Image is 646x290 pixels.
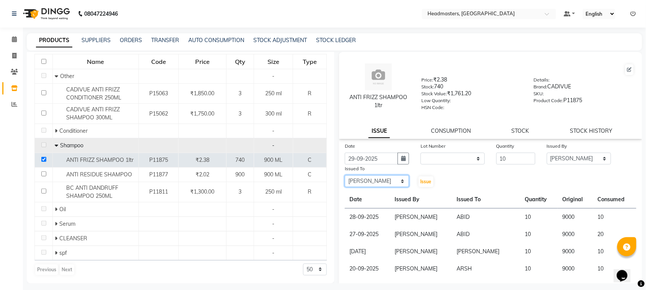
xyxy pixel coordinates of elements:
iframe: chat widget [614,259,638,282]
th: Issued To [452,191,520,209]
span: Expand Row [55,220,59,227]
a: STOCK LEDGER [316,37,356,44]
span: Oil [59,206,66,213]
span: - [272,142,275,149]
span: Conditioner [59,127,88,134]
span: P11875 [149,156,168,163]
label: HSN Code: [422,104,445,111]
b: 08047224946 [84,3,118,24]
th: Date [345,191,390,209]
a: STOCK ADJUSTMENT [253,37,307,44]
span: P15062 [149,110,168,117]
label: Price: [422,77,434,83]
label: Details: [534,77,550,83]
td: ARSH [452,260,520,277]
th: Issued By [390,191,452,209]
button: Issue [419,176,434,187]
td: 27-09-2025 [345,226,390,243]
th: Consumed [593,191,636,209]
span: Issue [421,179,432,184]
span: Expand Row [55,127,59,134]
th: Original [558,191,593,209]
span: BC ANTI DANDRUFF SHAMPOO 250ML [66,184,118,199]
td: 20-09-2025 [345,260,390,277]
td: 10 [520,260,558,277]
span: R [308,90,312,97]
td: [PERSON_NAME] [390,226,452,243]
label: Stock Value: [422,90,447,97]
td: 9000 [558,226,593,243]
td: 9000 [558,260,593,277]
span: 300 ml [265,110,282,117]
div: Code [139,55,178,68]
div: Qty [227,55,253,68]
span: 740 [236,156,245,163]
div: P11875 [534,96,635,107]
div: ₹2.38 [422,76,522,86]
td: 10 [520,243,558,260]
td: 10 [593,243,636,260]
img: avatar [365,64,392,90]
img: logo [20,3,72,24]
span: - [272,127,275,134]
a: PRODUCTS [36,34,72,47]
label: Brand: [534,83,548,90]
span: 900 ML [264,171,283,178]
td: [DATE] [345,243,390,260]
a: ISSUE [369,124,390,138]
span: 3 [239,188,242,195]
div: ₹1,761.20 [422,90,522,100]
span: ₹2.02 [196,171,209,178]
span: P11877 [149,171,168,178]
a: SUPPLIERS [82,37,111,44]
span: 250 ml [265,188,282,195]
a: ORDERS [120,37,142,44]
span: 3 [239,90,242,97]
label: Low Quantity: [422,97,451,104]
span: Shampoo [60,142,83,149]
span: P15063 [149,90,168,97]
span: - [272,235,275,242]
td: 20 [593,226,636,243]
span: Collapse Row [55,73,60,80]
span: R [308,188,312,195]
span: spf [59,249,67,256]
div: ANTI FRIZZ SHAMPOO 1ltr [347,93,410,109]
span: Expand Row [55,206,59,213]
span: 900 ML [264,156,283,163]
span: Other [60,73,74,80]
div: Name [53,55,138,68]
span: - [272,220,275,227]
td: 10 [593,209,636,226]
span: ANTI RESIDUE SHAMPOO [66,171,132,178]
div: 740 [422,83,522,93]
span: Collapse Row [55,142,60,149]
span: R [308,110,312,117]
td: [PERSON_NAME] [452,243,520,260]
label: Date [345,143,355,150]
td: 28-09-2025 [345,209,390,226]
a: STOCK [512,127,529,134]
span: CADIVUE ANTI FRIZZ SHAMPOO 300ML [66,106,120,121]
label: SKU: [534,90,544,97]
label: Product Code: [534,97,564,104]
label: Quantity [496,143,514,150]
td: 10 [520,209,558,226]
span: - [272,73,275,80]
span: 900 [236,171,245,178]
span: ANTI FRIZZ SHAMPOO 1ltr [66,156,134,163]
td: [PERSON_NAME] [390,243,452,260]
th: Quantity [520,191,558,209]
a: CONSUMPTION [431,127,471,134]
span: P11811 [149,188,168,195]
td: 9000 [558,209,593,226]
div: Type [294,55,326,68]
label: Issued By [547,143,567,150]
td: 9000 [558,243,593,260]
label: Issued To [345,165,365,172]
span: CLEANSER [59,235,87,242]
span: ₹1,850.00 [190,90,214,97]
span: 3 [239,110,242,117]
td: 10 [593,260,636,277]
span: Expand Row [55,235,59,242]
